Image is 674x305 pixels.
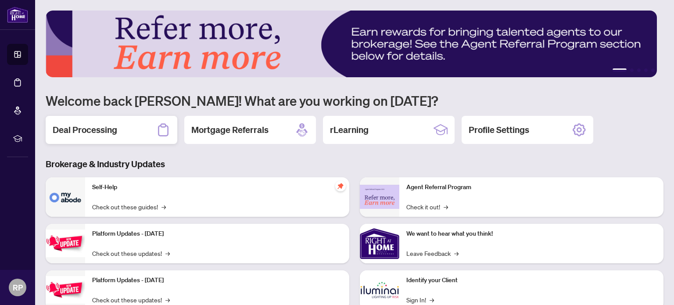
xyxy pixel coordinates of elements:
[651,68,655,72] button: 5
[406,229,656,239] p: We want to hear what you think!
[92,276,342,285] p: Platform Updates - [DATE]
[46,230,85,257] img: Platform Updates - July 21, 2025
[191,124,269,136] h2: Mortgage Referrals
[360,224,399,263] img: We want to hear what you think!
[630,68,634,72] button: 2
[46,177,85,217] img: Self-Help
[165,295,170,305] span: →
[46,11,657,77] img: Slide 0
[53,124,117,136] h2: Deal Processing
[92,248,170,258] a: Check out these updates!→
[406,295,434,305] a: Sign In!→
[335,181,346,191] span: pushpin
[92,229,342,239] p: Platform Updates - [DATE]
[639,274,665,301] button: Open asap
[444,202,448,212] span: →
[7,7,28,23] img: logo
[46,276,85,304] img: Platform Updates - July 8, 2025
[406,248,459,258] a: Leave Feedback→
[637,68,641,72] button: 3
[165,248,170,258] span: →
[46,92,663,109] h1: Welcome back [PERSON_NAME]! What are you working on [DATE]?
[161,202,166,212] span: →
[92,183,342,192] p: Self-Help
[469,124,529,136] h2: Profile Settings
[406,276,656,285] p: Identify your Client
[613,68,627,72] button: 1
[92,202,166,212] a: Check out these guides!→
[92,295,170,305] a: Check out these updates!→
[13,281,23,294] span: RP
[430,295,434,305] span: →
[454,248,459,258] span: →
[406,183,656,192] p: Agent Referral Program
[406,202,448,212] a: Check it out!→
[360,185,399,209] img: Agent Referral Program
[46,158,663,170] h3: Brokerage & Industry Updates
[330,124,369,136] h2: rLearning
[644,68,648,72] button: 4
